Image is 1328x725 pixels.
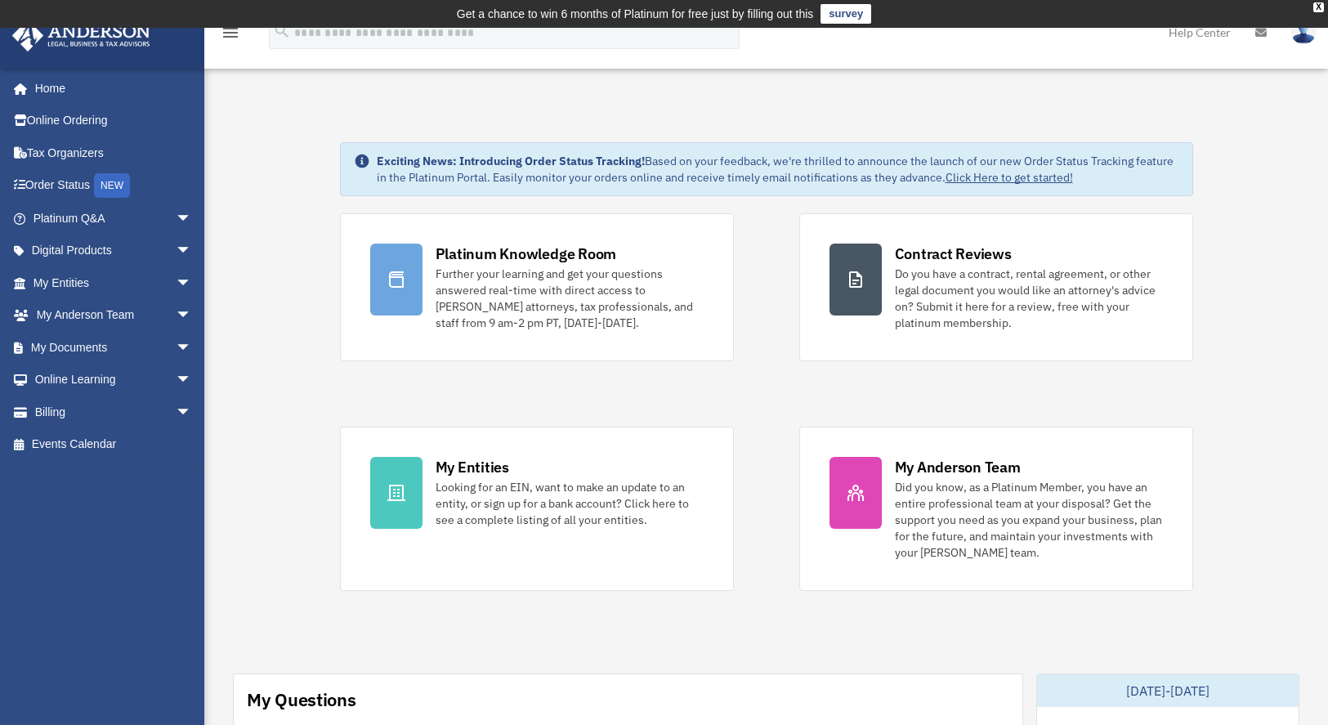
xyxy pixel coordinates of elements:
i: search [273,22,291,40]
div: Contract Reviews [895,244,1012,264]
span: arrow_drop_down [176,364,208,397]
span: arrow_drop_down [176,202,208,235]
div: Looking for an EIN, want to make an update to an entity, or sign up for a bank account? Click her... [436,479,704,528]
a: My Anderson Team Did you know, as a Platinum Member, you have an entire professional team at your... [799,427,1193,591]
a: Online Ordering [11,105,217,137]
a: Tax Organizers [11,136,217,169]
img: User Pic [1291,20,1316,44]
a: Platinum Knowledge Room Further your learning and get your questions answered real-time with dire... [340,213,734,361]
span: arrow_drop_down [176,235,208,268]
a: Order StatusNEW [11,169,217,203]
a: Platinum Q&Aarrow_drop_down [11,202,217,235]
a: My Documentsarrow_drop_down [11,331,217,364]
div: My Entities [436,457,509,477]
div: Do you have a contract, rental agreement, or other legal document you would like an attorney's ad... [895,266,1163,331]
a: Digital Productsarrow_drop_down [11,235,217,267]
div: Platinum Knowledge Room [436,244,617,264]
div: [DATE]-[DATE] [1037,674,1299,707]
div: NEW [94,173,130,198]
div: My Questions [247,687,356,712]
a: Home [11,72,208,105]
a: menu [221,29,240,43]
a: Online Learningarrow_drop_down [11,364,217,396]
div: close [1313,2,1324,12]
a: survey [820,4,871,24]
div: Based on your feedback, we're thrilled to announce the launch of our new Order Status Tracking fe... [377,153,1179,186]
img: Anderson Advisors Platinum Portal [7,20,155,51]
div: Did you know, as a Platinum Member, you have an entire professional team at your disposal? Get th... [895,479,1163,561]
a: Click Here to get started! [946,170,1073,185]
a: My Anderson Teamarrow_drop_down [11,299,217,332]
a: Billingarrow_drop_down [11,396,217,428]
i: menu [221,23,240,43]
div: Further your learning and get your questions answered real-time with direct access to [PERSON_NAM... [436,266,704,331]
span: arrow_drop_down [176,299,208,333]
span: arrow_drop_down [176,396,208,429]
a: My Entitiesarrow_drop_down [11,266,217,299]
div: Get a chance to win 6 months of Platinum for free just by filling out this [457,4,814,24]
span: arrow_drop_down [176,266,208,300]
div: My Anderson Team [895,457,1021,477]
strong: Exciting News: Introducing Order Status Tracking! [377,154,645,168]
span: arrow_drop_down [176,331,208,365]
a: Contract Reviews Do you have a contract, rental agreement, or other legal document you would like... [799,213,1193,361]
a: Events Calendar [11,428,217,461]
a: My Entities Looking for an EIN, want to make an update to an entity, or sign up for a bank accoun... [340,427,734,591]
